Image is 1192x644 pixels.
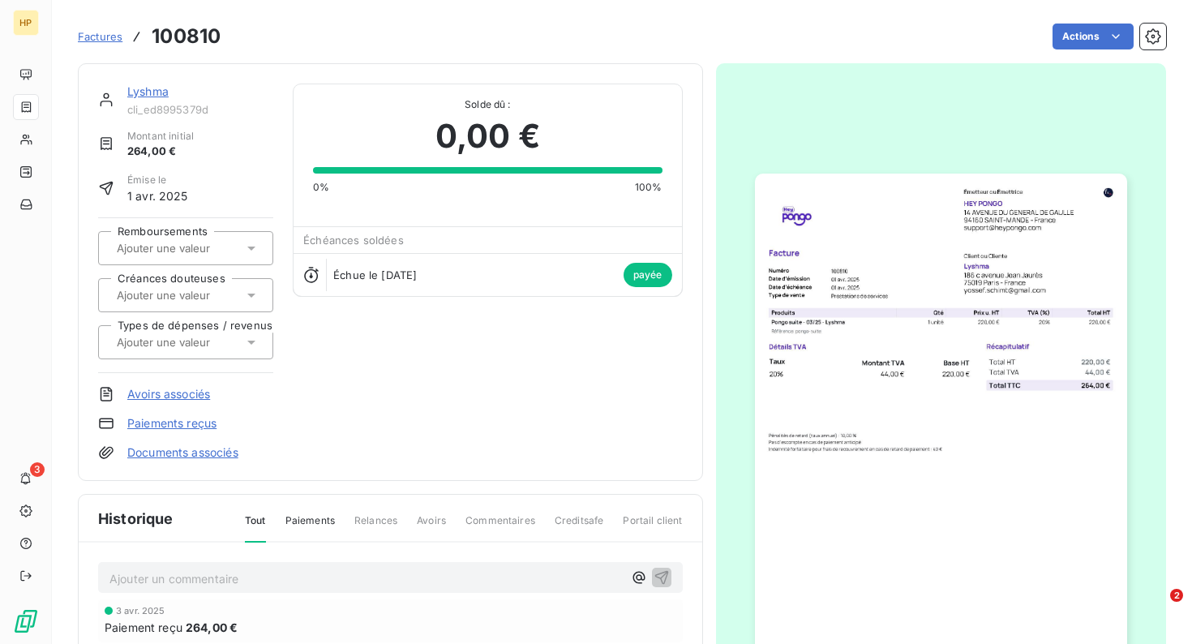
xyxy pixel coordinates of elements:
[13,608,39,634] img: Logo LeanPay
[105,619,182,636] span: Paiement reçu
[313,97,662,112] span: Solde dû :
[127,173,188,187] span: Émise le
[127,444,238,461] a: Documents associés
[78,28,122,45] a: Factures
[115,335,278,350] input: Ajouter une valeur
[127,103,273,116] span: cli_ed8995379d
[354,513,397,541] span: Relances
[245,513,266,543] span: Tout
[333,268,417,281] span: Échue le [DATE]
[127,187,188,204] span: 1 avr. 2025
[152,22,221,51] h3: 100810
[303,234,404,247] span: Échéances soldées
[1137,589,1176,628] iframe: Intercom live chat
[13,10,39,36] div: HP
[435,112,540,161] span: 0,00 €
[98,508,174,530] span: Historique
[127,144,194,160] span: 264,00 €
[116,606,165,616] span: 3 avr. 2025
[417,513,446,541] span: Avoirs
[465,513,535,541] span: Commentaires
[127,129,194,144] span: Montant initial
[186,619,238,636] span: 264,00 €
[313,180,329,195] span: 0%
[127,415,217,431] a: Paiements reçus
[285,513,335,541] span: Paiements
[30,462,45,477] span: 3
[624,263,672,287] span: payée
[1053,24,1134,49] button: Actions
[1170,589,1183,602] span: 2
[127,386,210,402] a: Avoirs associés
[78,30,122,43] span: Factures
[555,513,604,541] span: Creditsafe
[623,513,682,541] span: Portail client
[115,241,278,255] input: Ajouter une valeur
[635,180,662,195] span: 100%
[115,288,278,303] input: Ajouter une valeur
[127,84,169,98] a: Lyshma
